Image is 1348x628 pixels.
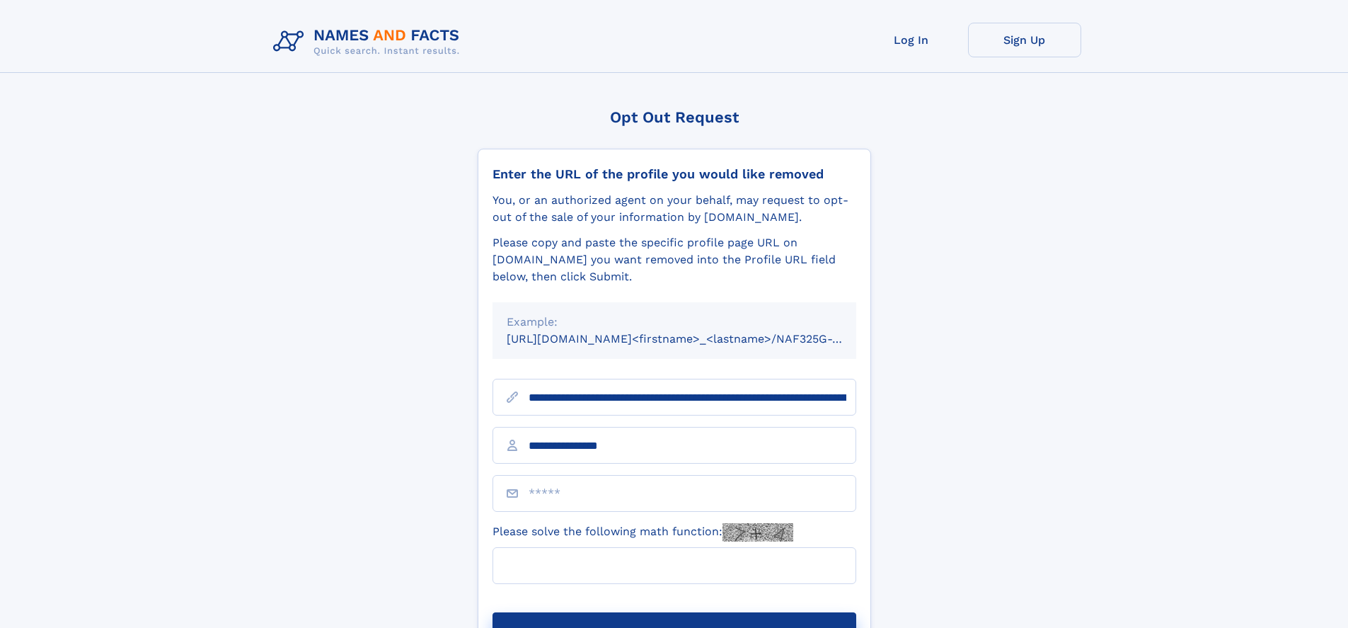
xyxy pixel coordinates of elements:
img: Logo Names and Facts [267,23,471,61]
div: Opt Out Request [478,108,871,126]
div: Example: [507,314,842,331]
a: Sign Up [968,23,1081,57]
div: Please copy and paste the specific profile page URL on [DOMAIN_NAME] you want removed into the Pr... [492,234,856,285]
label: Please solve the following math function: [492,523,793,542]
a: Log In [855,23,968,57]
div: You, or an authorized agent on your behalf, may request to opt-out of the sale of your informatio... [492,192,856,226]
div: Enter the URL of the profile you would like removed [492,166,856,182]
small: [URL][DOMAIN_NAME]<firstname>_<lastname>/NAF325G-xxxxxxxx [507,332,883,346]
